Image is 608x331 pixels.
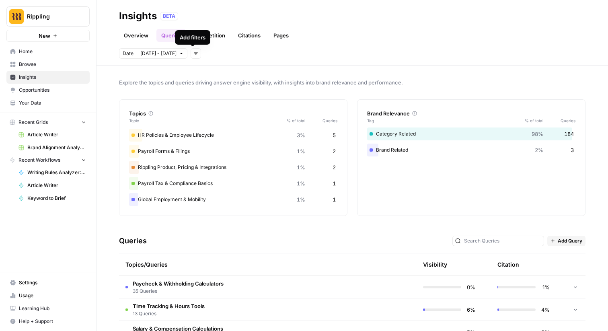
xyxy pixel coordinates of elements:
[297,179,305,187] span: 1%
[137,48,187,59] button: [DATE] - [DATE]
[333,131,336,139] span: 5
[532,130,543,138] span: 98%
[129,129,337,142] div: HR Policies & Employee Lifecycle
[27,12,76,21] span: Rippling
[18,119,48,126] span: Recent Grids
[305,117,337,124] span: Queries
[119,29,153,42] a: Overview
[333,195,336,204] span: 1
[6,45,90,58] a: Home
[281,117,305,124] span: % of total
[19,292,86,299] span: Usage
[367,117,519,124] span: Tag
[129,145,337,158] div: Payroll Forms & Filings
[119,10,157,23] div: Insights
[19,279,86,286] span: Settings
[497,253,519,275] div: Citation
[297,147,305,155] span: 1%
[6,289,90,302] a: Usage
[19,305,86,312] span: Learning Hub
[466,283,475,291] span: 0%
[129,193,337,206] div: Global Employment & Mobility
[6,30,90,42] button: New
[140,50,177,57] span: [DATE] - [DATE]
[160,12,178,20] div: BETA
[15,141,90,154] a: Brand Alignment Analyzer
[6,154,90,166] button: Recent Workflows
[6,116,90,128] button: Recent Grids
[535,146,543,154] span: 2%
[19,86,86,94] span: Opportunities
[367,127,575,140] div: Category Related
[519,117,543,124] span: % of total
[129,117,281,124] span: Topic
[125,253,334,275] div: Topics/Queries
[189,29,230,42] a: Competition
[540,306,550,314] span: 4%
[543,117,575,124] span: Queries
[119,235,147,247] h3: Queries
[564,130,574,138] span: 184
[133,310,205,317] span: 13 Queries
[6,97,90,109] a: Your Data
[19,48,86,55] span: Home
[156,29,186,42] a: Queries
[6,84,90,97] a: Opportunities
[6,315,90,328] button: Help + Support
[297,195,305,204] span: 1%
[27,195,86,202] span: Keyword to Brief
[297,163,305,171] span: 1%
[180,33,205,41] div: Add filters
[9,9,24,24] img: Rippling Logo
[547,236,585,246] button: Add Query
[558,237,582,245] span: Add Query
[129,161,337,174] div: Rippling Product, Pricing & Integrations
[333,163,336,171] span: 2
[129,177,337,190] div: Payroll Tax & Compliance Basics
[27,182,86,189] span: Article Writer
[123,50,134,57] span: Date
[6,276,90,289] a: Settings
[6,6,90,27] button: Workspace: Rippling
[27,169,86,176] span: Writing Rules Analyzer: Brand Alignment (top pages) 🎯
[540,283,550,291] span: 1%
[27,144,86,151] span: Brand Alignment Analyzer
[27,131,86,138] span: Article Writer
[133,302,205,310] span: Time Tracking & Hours Tools
[6,58,90,71] a: Browse
[19,74,86,81] span: Insights
[19,61,86,68] span: Browse
[466,306,475,314] span: 6%
[133,280,224,288] span: Paycheck & Withholding Calculators
[129,109,337,117] div: Topics
[119,78,585,86] span: Explore the topics and queries driving answer engine visibility, with insights into brand relevan...
[571,146,574,154] span: 3
[333,179,336,187] span: 1
[15,192,90,205] a: Keyword to Brief
[233,29,265,42] a: Citations
[367,144,575,156] div: Brand Related
[39,32,50,40] span: New
[6,302,90,315] a: Learning Hub
[423,261,447,269] div: Visibility
[19,318,86,325] span: Help + Support
[18,156,60,164] span: Recent Workflows
[367,109,575,117] div: Brand Relevance
[333,147,336,155] span: 2
[15,128,90,141] a: Article Writer
[19,99,86,107] span: Your Data
[15,166,90,179] a: Writing Rules Analyzer: Brand Alignment (top pages) 🎯
[297,131,305,139] span: 3%
[464,237,541,245] input: Search Queries
[15,179,90,192] a: Article Writer
[6,71,90,84] a: Insights
[269,29,294,42] a: Pages
[133,288,224,295] span: 35 Queries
